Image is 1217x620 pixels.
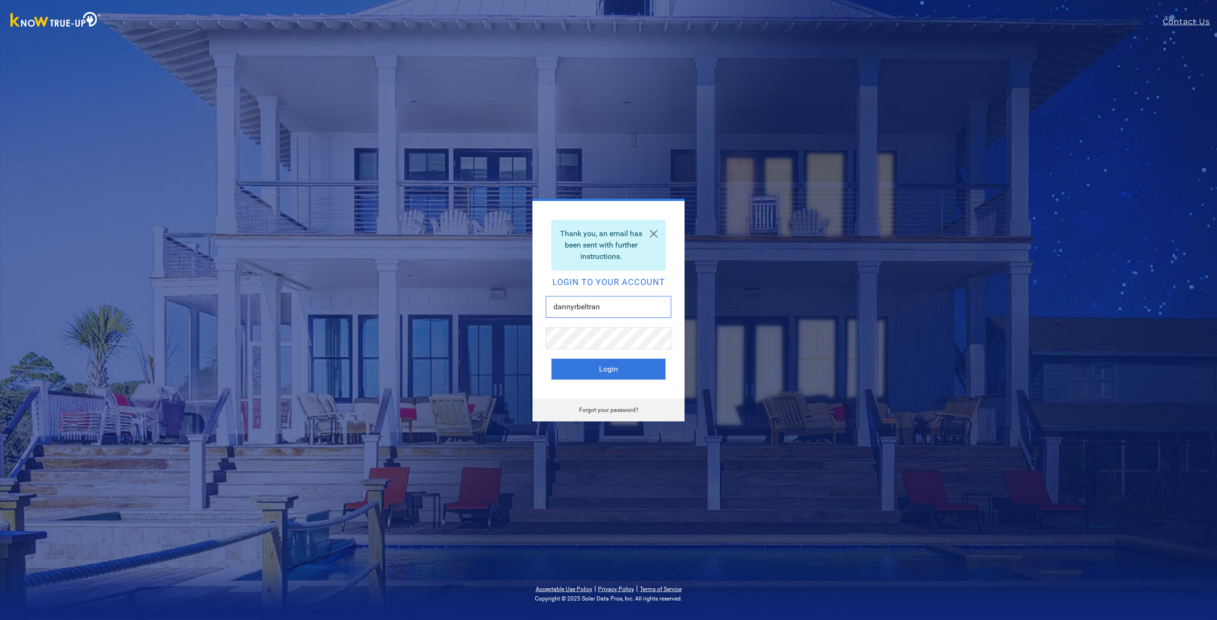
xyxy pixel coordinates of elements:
a: Terms of Service [640,586,682,592]
img: Know True-Up [6,10,106,31]
div: Thank you, an email has been sent with further instructions. [551,220,666,270]
a: Close [642,220,665,247]
a: Forgot your password? [579,407,638,413]
a: Contact Us [1163,16,1217,28]
a: Acceptable Use Policy [536,586,592,592]
button: Login [551,359,666,380]
h2: Login to your account [551,278,666,286]
span: | [636,584,638,593]
input: Email [546,296,671,318]
a: Privacy Policy [598,586,634,592]
span: | [594,584,596,593]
